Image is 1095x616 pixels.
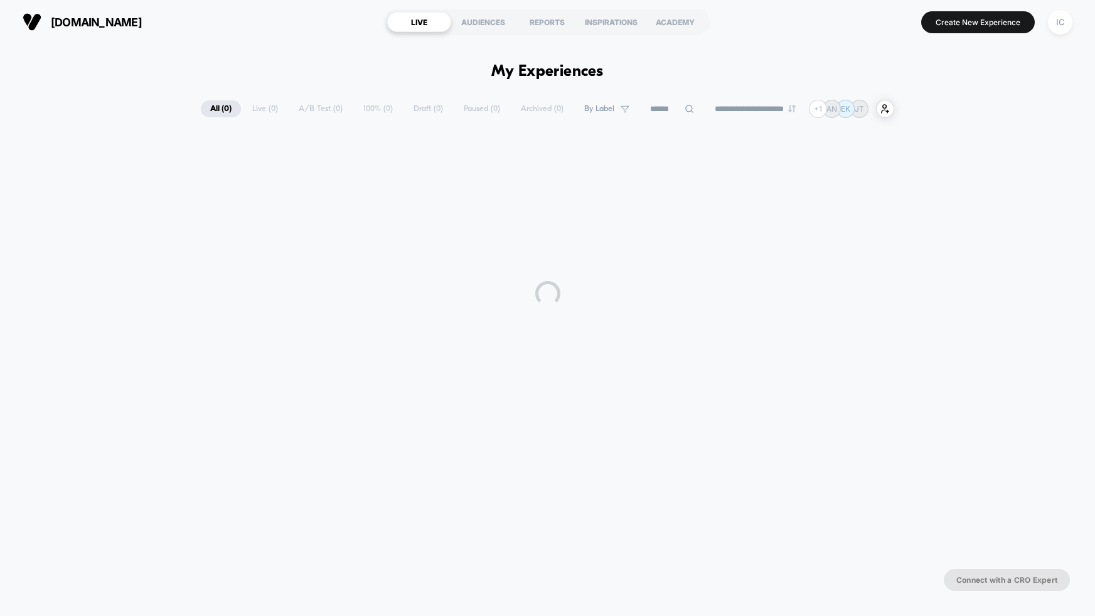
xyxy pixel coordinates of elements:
div: INSPIRATIONS [579,12,643,32]
h1: My Experiences [491,63,604,81]
span: By Label [584,104,614,114]
div: REPORTS [515,12,579,32]
div: + 1 [809,100,827,118]
button: Create New Experience [921,11,1035,33]
img: end [788,105,796,112]
div: IC [1048,10,1072,35]
div: ACADEMY [643,12,707,32]
p: JT [855,104,864,114]
span: [DOMAIN_NAME] [51,16,142,29]
div: LIVE [387,12,451,32]
button: IC [1044,9,1076,35]
span: All ( 0 ) [201,100,241,117]
div: AUDIENCES [451,12,515,32]
button: [DOMAIN_NAME] [19,12,146,32]
p: EK [841,104,850,114]
button: Connect with a CRO Expert [944,569,1070,591]
p: AN [826,104,837,114]
img: Visually logo [23,13,41,31]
